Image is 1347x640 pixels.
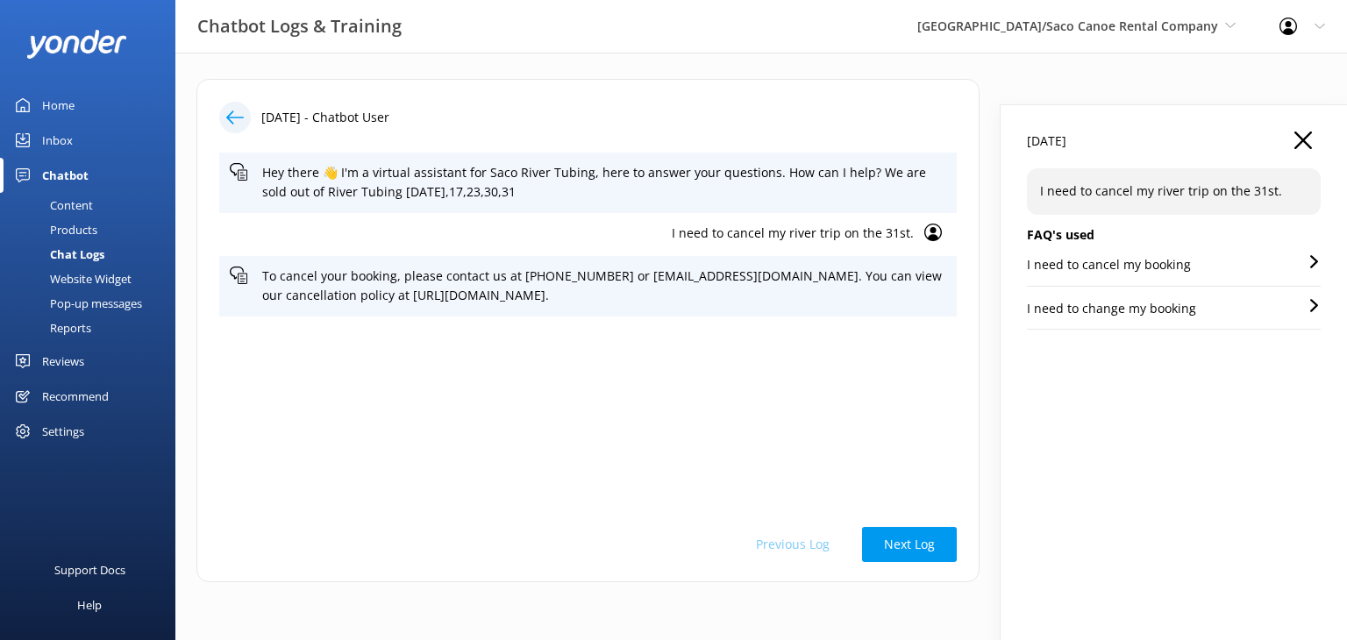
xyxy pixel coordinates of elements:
div: Inbox [42,123,73,158]
p: To cancel your booking, please contact us at [PHONE_NUMBER] or [EMAIL_ADDRESS][DOMAIN_NAME]. You ... [262,267,946,306]
div: Recommend [42,379,109,414]
a: Chat Logs [11,242,175,267]
div: Reviews [42,344,84,379]
a: Website Widget [11,267,175,291]
p: I need to cancel my river trip on the 31st. [230,224,914,243]
div: Reports [11,316,91,340]
a: Pop-up messages [11,291,175,316]
button: Next Log [862,527,957,562]
a: Reports [11,316,175,340]
div: Pop-up messages [11,291,142,316]
div: Home [42,88,75,123]
div: Settings [42,414,84,449]
p: [DATE] [1027,132,1066,151]
h5: FAQ's used [1027,225,1321,245]
div: Chat Logs [11,242,104,267]
div: Chatbot [42,158,89,193]
p: I need to cancel my river trip on the 31st. [1040,181,1308,201]
a: Content [11,193,175,217]
p: [DATE] - Chatbot User [261,108,389,127]
div: Support Docs [54,552,125,587]
div: Help [77,587,102,622]
p: I need to change my booking [1027,299,1196,318]
a: Products [11,217,175,242]
div: Products [11,217,97,242]
p: I need to cancel my booking [1027,255,1191,274]
img: yonder-white-logo.png [26,30,127,59]
p: Hey there 👋 I'm a virtual assistant for Saco River Tubing, here to answer your questions. How can... [262,163,946,203]
h3: Chatbot Logs & Training [197,12,402,40]
span: [GEOGRAPHIC_DATA]/Saco Canoe Rental Company [917,18,1218,34]
button: Close [1294,132,1312,151]
div: Website Widget [11,267,132,291]
div: Content [11,193,93,217]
